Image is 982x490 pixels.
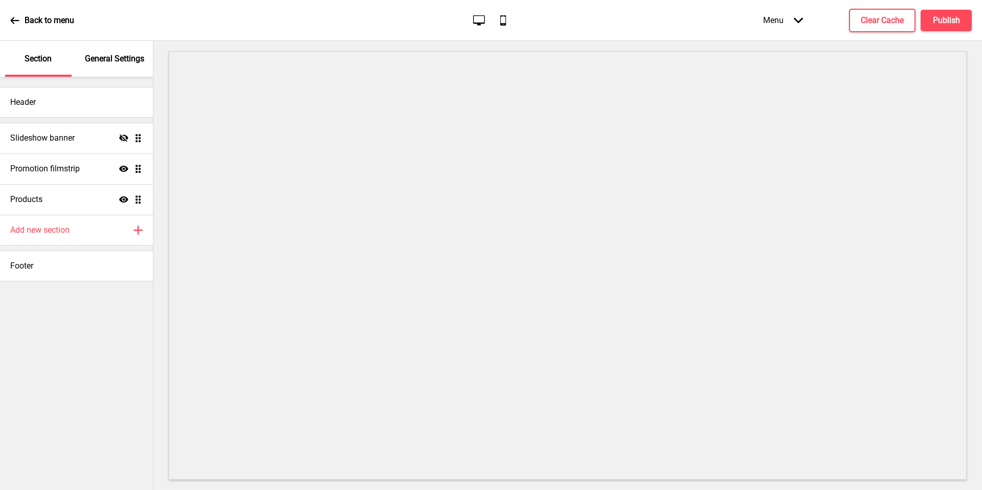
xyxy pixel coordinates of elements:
h4: Products [10,194,42,205]
h4: Add new section [10,225,70,236]
h4: Promotion filmstrip [10,163,80,174]
h4: Header [10,97,36,108]
p: Section [25,53,52,64]
p: General Settings [85,53,144,64]
div: Menu [753,5,813,35]
a: Back to menu [10,7,74,34]
h4: Slideshow banner [10,132,75,144]
h4: Clear Cache [861,15,904,26]
p: Back to menu [25,15,74,26]
h4: Publish [933,15,960,26]
button: Publish [921,10,972,31]
h4: Footer [10,260,33,272]
button: Clear Cache [849,9,916,32]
